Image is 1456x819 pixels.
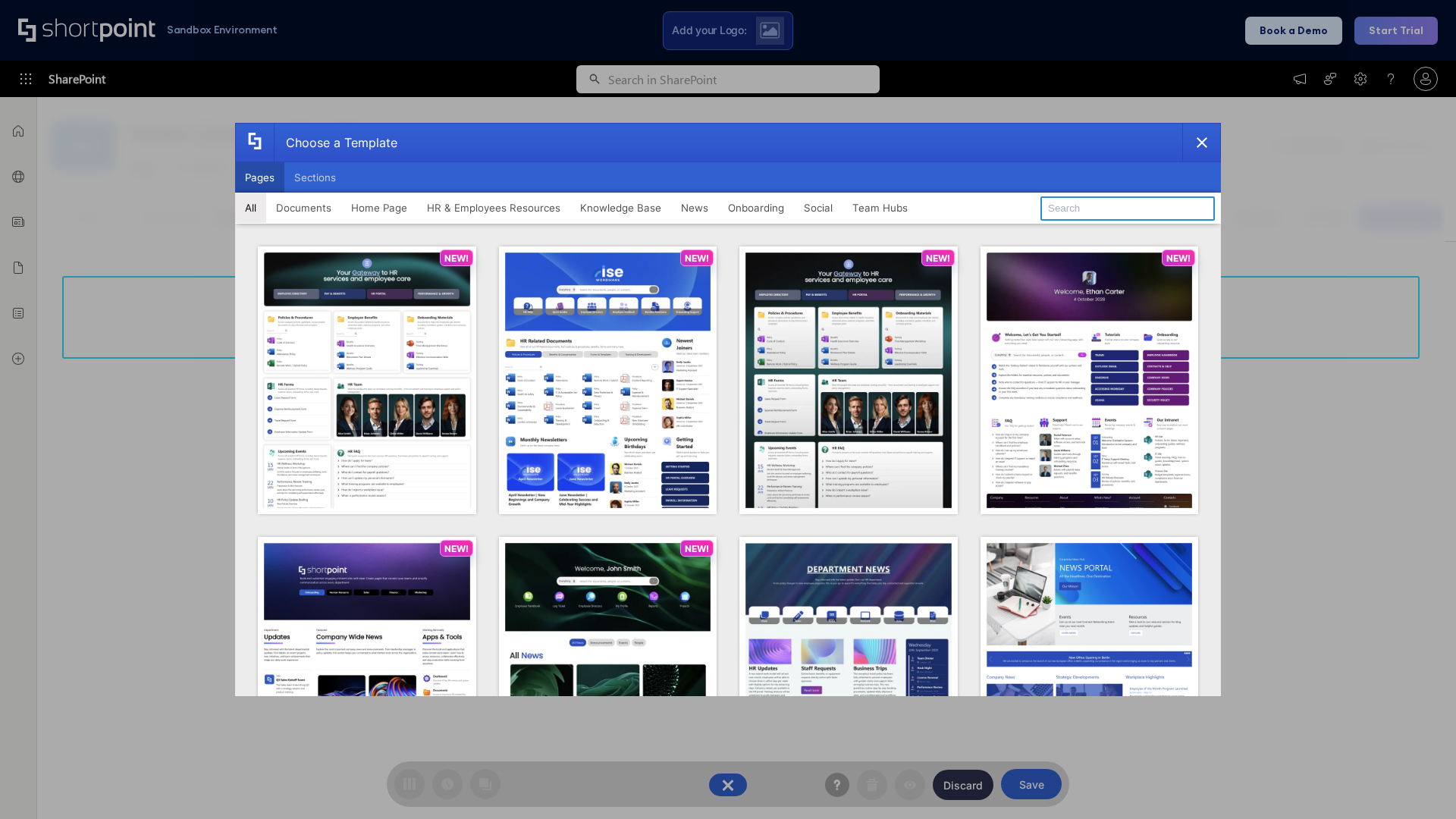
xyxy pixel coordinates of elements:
button: Documents [266,193,341,223]
p: NEW! [926,253,950,264]
button: All [235,193,266,223]
div: Choose a Template [274,124,397,162]
button: HR & Employees Resources [417,193,570,223]
button: Sections [284,162,346,193]
p: NEW! [685,253,709,264]
iframe: Chat Widget [1183,643,1456,819]
div: template selector [235,123,1221,696]
button: Team Hubs [843,193,918,223]
button: Home Page [341,193,417,223]
button: Onboarding [718,193,794,223]
button: News [671,193,718,223]
button: Knowledge Base [570,193,671,223]
p: NEW! [1166,253,1191,264]
button: Social [794,193,843,223]
button: Pages [235,162,284,193]
input: Search [1040,196,1215,221]
p: NEW! [685,543,709,554]
p: NEW! [444,253,469,264]
p: NEW! [444,543,469,554]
